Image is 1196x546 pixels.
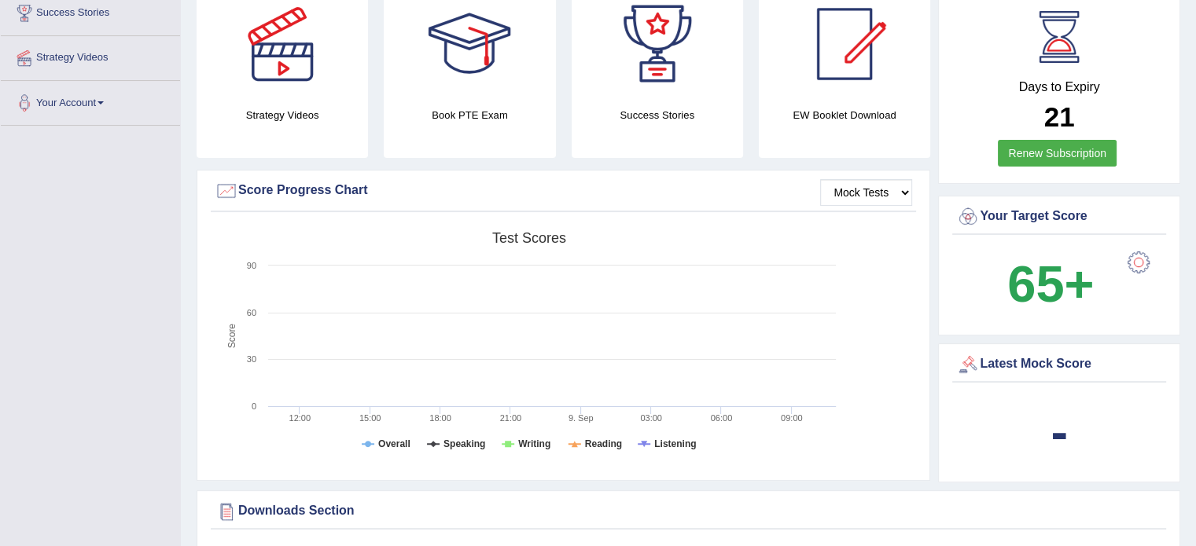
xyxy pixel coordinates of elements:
[1044,101,1075,132] b: 21
[781,413,803,423] text: 09:00
[492,230,566,246] tspan: Test scores
[247,261,256,270] text: 90
[654,438,696,449] tspan: Listening
[226,324,237,349] tspan: Score
[711,413,733,423] text: 06:00
[1,81,180,120] a: Your Account
[1007,255,1094,313] b: 65+
[197,107,368,123] h4: Strategy Videos
[252,401,256,411] text: 0
[640,413,662,423] text: 03:00
[518,438,550,449] tspan: Writing
[759,107,930,123] h4: EW Booklet Download
[378,438,410,449] tspan: Overall
[956,80,1162,94] h4: Days to Expiry
[384,107,555,123] h4: Book PTE Exam
[500,413,522,423] text: 21:00
[359,413,381,423] text: 15:00
[569,413,594,423] tspan: 9. Sep
[289,413,311,423] text: 12:00
[956,353,1162,376] div: Latest Mock Score
[1051,403,1068,460] b: -
[956,205,1162,229] div: Your Target Score
[247,354,256,364] text: 30
[215,179,912,203] div: Score Progress Chart
[572,107,743,123] h4: Success Stories
[998,140,1117,167] a: Renew Subscription
[215,500,1162,523] div: Downloads Section
[585,438,622,449] tspan: Reading
[429,413,451,423] text: 18:00
[443,438,485,449] tspan: Speaking
[1,36,180,75] a: Strategy Videos
[247,308,256,317] text: 60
